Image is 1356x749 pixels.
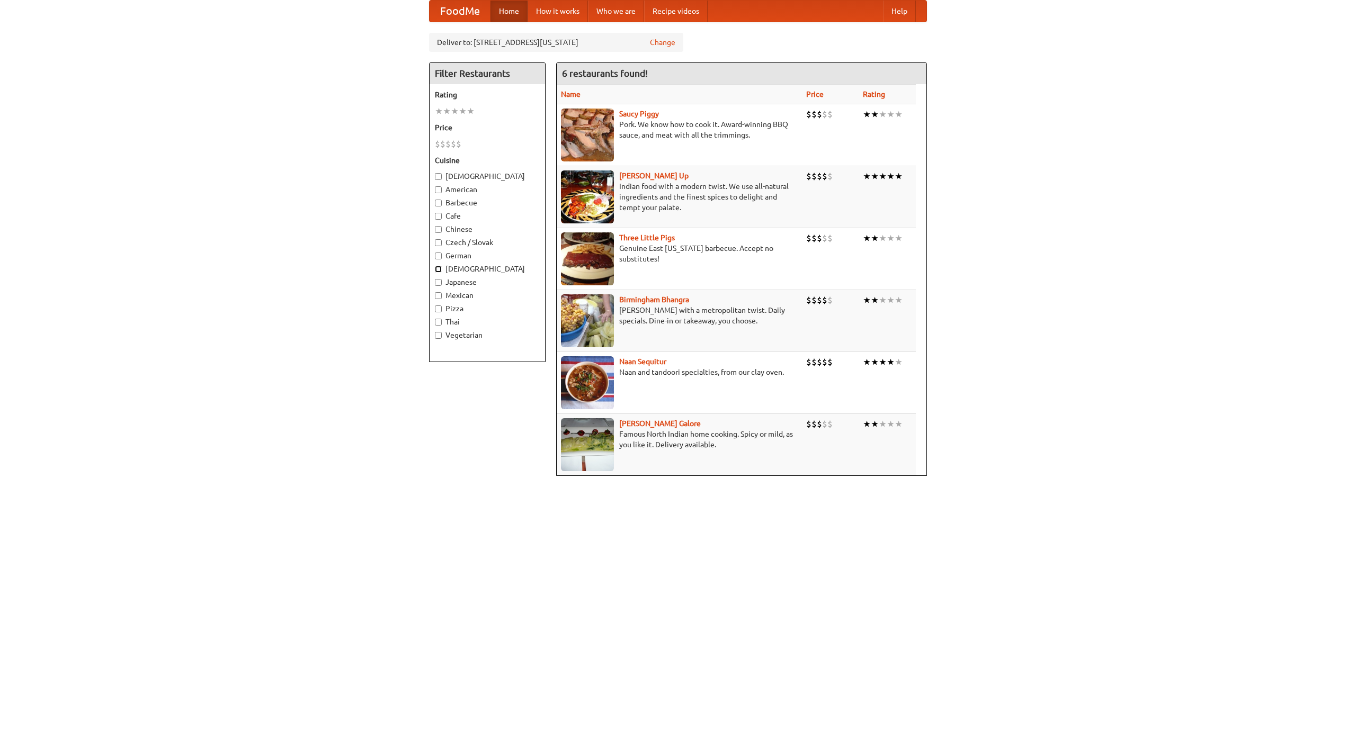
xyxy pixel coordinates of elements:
[435,239,442,246] input: Czech / Slovak
[440,138,445,150] li: $
[811,170,817,182] li: $
[879,170,887,182] li: ★
[817,294,822,306] li: $
[895,232,903,244] li: ★
[562,68,648,78] ng-pluralize: 6 restaurants found!
[435,155,540,166] h5: Cuisine
[619,233,675,242] a: Three Little Pigs
[806,90,824,98] a: Price
[863,90,885,98] a: Rating
[822,418,827,430] li: $
[445,138,451,150] li: $
[827,418,833,430] li: $
[435,200,442,206] input: Barbecue
[827,170,833,182] li: $
[435,171,540,182] label: [DEMOGRAPHIC_DATA]
[561,367,798,377] p: Naan and tandoori specialties, from our clay oven.
[561,170,614,223] img: curryup.jpg
[827,294,833,306] li: $
[619,419,701,428] a: [PERSON_NAME] Galore
[871,356,879,368] li: ★
[588,1,644,22] a: Who we are
[467,105,475,117] li: ★
[863,109,871,120] li: ★
[435,305,442,312] input: Pizza
[435,330,540,340] label: Vegetarian
[822,109,827,120] li: $
[895,109,903,120] li: ★
[817,109,822,120] li: $
[811,232,817,244] li: $
[811,418,817,430] li: $
[561,305,798,326] p: [PERSON_NAME] with a metropolitan twist. Daily specials. Dine-in or takeaway, you choose.
[619,172,689,180] a: [PERSON_NAME] Up
[561,109,614,161] img: saucy.jpg
[619,357,666,366] b: Naan Sequitur
[435,226,442,233] input: Chinese
[817,170,822,182] li: $
[822,294,827,306] li: $
[435,184,540,195] label: American
[895,356,903,368] li: ★
[827,232,833,244] li: $
[561,356,614,409] img: naansequitur.jpg
[435,332,442,339] input: Vegetarian
[887,418,895,430] li: ★
[871,232,879,244] li: ★
[806,109,811,120] li: $
[451,105,459,117] li: ★
[435,290,540,301] label: Mexican
[528,1,588,22] a: How it works
[561,232,614,285] img: littlepigs.jpg
[822,232,827,244] li: $
[435,237,540,248] label: Czech / Slovak
[822,170,827,182] li: $
[435,89,540,100] h5: Rating
[863,232,871,244] li: ★
[879,356,887,368] li: ★
[871,294,879,306] li: ★
[435,317,540,327] label: Thai
[650,37,675,48] a: Change
[827,109,833,120] li: $
[811,109,817,120] li: $
[863,418,871,430] li: ★
[883,1,916,22] a: Help
[806,232,811,244] li: $
[811,294,817,306] li: $
[806,170,811,182] li: $
[619,110,659,118] a: Saucy Piggy
[806,356,811,368] li: $
[561,181,798,213] p: Indian food with a modern twist. We use all-natural ingredients and the finest spices to delight ...
[879,418,887,430] li: ★
[887,356,895,368] li: ★
[430,1,490,22] a: FoodMe
[817,232,822,244] li: $
[451,138,456,150] li: $
[806,418,811,430] li: $
[817,418,822,430] li: $
[806,294,811,306] li: $
[435,292,442,299] input: Mexican
[871,109,879,120] li: ★
[817,356,822,368] li: $
[561,243,798,264] p: Genuine East [US_STATE] barbecue. Accept no substitutes!
[879,232,887,244] li: ★
[895,294,903,306] li: ★
[887,232,895,244] li: ★
[561,119,798,140] p: Pork. We know how to cook it. Award-winning BBQ sauce, and meat with all the trimmings.
[435,186,442,193] input: American
[561,429,798,450] p: Famous North Indian home cooking. Spicy or mild, as you like it. Delivery available.
[443,105,451,117] li: ★
[561,294,614,347] img: bhangra.jpg
[887,170,895,182] li: ★
[863,170,871,182] li: ★
[435,264,540,274] label: [DEMOGRAPHIC_DATA]
[435,138,440,150] li: $
[429,33,683,52] div: Deliver to: [STREET_ADDRESS][US_STATE]
[435,266,442,273] input: [DEMOGRAPHIC_DATA]
[879,109,887,120] li: ★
